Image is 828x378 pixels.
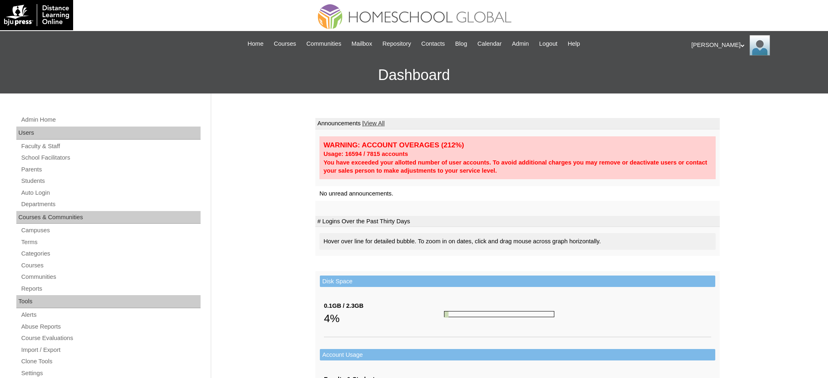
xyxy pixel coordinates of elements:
td: # Logins Over the Past Thirty Days [315,216,720,227]
img: logo-white.png [4,4,69,26]
td: No unread announcements. [315,186,720,201]
span: Home [248,39,263,49]
a: Help [564,39,584,49]
a: School Facilitators [20,153,201,163]
a: Contacts [417,39,449,49]
a: Alerts [20,310,201,320]
div: Hover over line for detailed bubble. To zoom in on dates, click and drag mouse across graph horiz... [319,233,716,250]
a: Departments [20,199,201,209]
a: Auto Login [20,188,201,198]
a: Clone Tools [20,356,201,367]
div: You have exceeded your allotted number of user accounts. To avoid additional charges you may remo... [324,158,712,175]
a: Repository [378,39,415,49]
a: Communities [20,272,201,282]
a: Students [20,176,201,186]
td: Disk Space [320,276,715,287]
a: Admin Home [20,115,201,125]
a: Home [243,39,268,49]
a: Import / Export [20,345,201,355]
span: Contacts [421,39,445,49]
td: Announcements | [315,118,720,129]
div: Tools [16,295,201,308]
a: Parents [20,165,201,175]
h3: Dashboard [4,57,824,93]
strong: Usage: 16594 / 7815 accounts [324,151,408,157]
div: 0.1GB / 2.3GB [324,302,444,310]
a: View All [364,120,385,127]
span: Logout [539,39,558,49]
span: Courses [274,39,296,49]
a: Communities [302,39,346,49]
a: Calendar [473,39,506,49]
span: Repository [382,39,411,49]
a: Courses [20,260,201,271]
a: Categories [20,249,201,259]
span: Blog [455,39,467,49]
img: Ariane Ebuen [750,35,770,56]
div: Courses & Communities [16,211,201,224]
a: Faculty & Staff [20,141,201,151]
span: Mailbox [352,39,373,49]
a: Abuse Reports [20,322,201,332]
td: Account Usage [320,349,715,361]
a: Logout [535,39,562,49]
div: Users [16,127,201,140]
a: Course Evaluations [20,333,201,343]
a: Blog [451,39,471,49]
span: Calendar [478,39,502,49]
span: Admin [512,39,529,49]
div: WARNING: ACCOUNT OVERAGES (212%) [324,140,712,150]
a: Campuses [20,225,201,236]
a: Mailbox [348,39,377,49]
a: Reports [20,284,201,294]
span: Help [568,39,580,49]
div: 4% [324,310,444,327]
a: Admin [508,39,533,49]
a: Terms [20,237,201,247]
div: [PERSON_NAME] [692,35,820,56]
span: Communities [306,39,341,49]
a: Courses [270,39,300,49]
